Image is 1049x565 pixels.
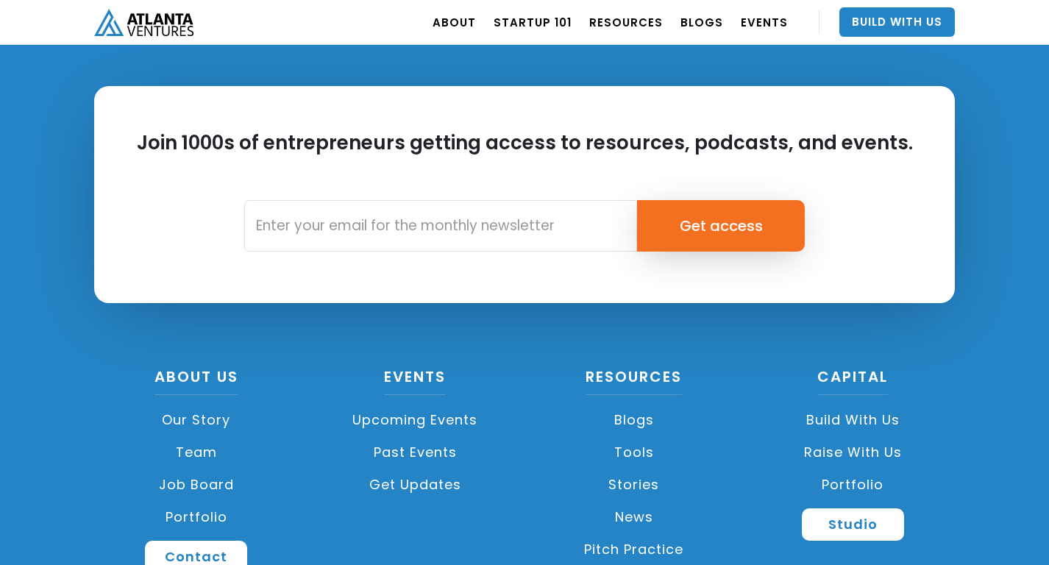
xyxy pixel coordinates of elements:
[839,7,955,37] a: Build With Us
[94,469,299,501] a: Job Board
[94,436,299,469] a: Team
[244,200,637,252] input: Enter your email for the monthly newsletter
[637,200,806,252] input: Get access
[802,508,904,541] a: Studio
[433,1,476,43] a: ABOUT
[532,469,736,501] a: Stories
[589,1,663,43] a: RESOURCES
[384,366,446,395] a: Events
[586,366,682,395] a: Resources
[751,469,956,501] a: Portfolio
[751,436,956,469] a: Raise with Us
[244,200,806,252] form: Email Form
[313,404,518,436] a: Upcoming Events
[154,366,238,395] a: About US
[313,436,518,469] a: Past Events
[817,366,888,395] a: CAPITAL
[532,436,736,469] a: Tools
[94,501,299,533] a: Portfolio
[741,1,788,43] a: EVENTS
[680,1,723,43] a: BLOGS
[313,469,518,501] a: Get Updates
[137,130,913,182] h2: Join 1000s of entrepreneurs getting access to resources, podcasts, and events.
[532,501,736,533] a: News
[94,404,299,436] a: Our Story
[751,404,956,436] a: Build with us
[494,1,572,43] a: Startup 101
[532,404,736,436] a: Blogs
